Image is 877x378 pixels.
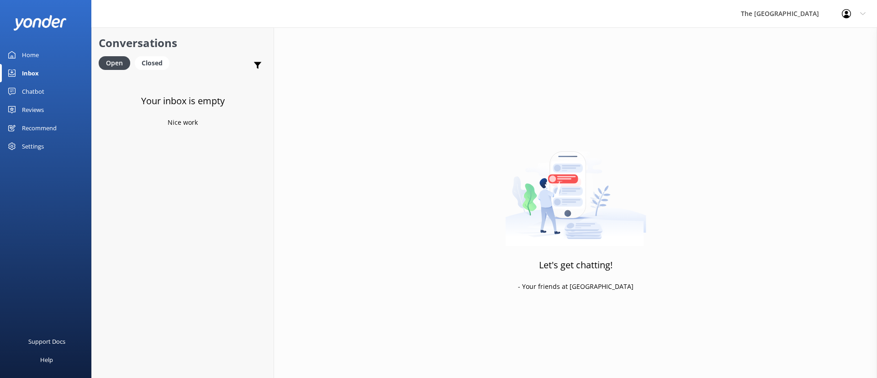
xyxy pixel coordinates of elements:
img: artwork of a man stealing a conversation from at giant smartphone [505,132,646,246]
img: yonder-white-logo.png [14,15,66,30]
p: - Your friends at [GEOGRAPHIC_DATA] [518,282,634,292]
div: Open [99,56,130,70]
div: Help [40,351,53,369]
a: Closed [135,58,174,68]
h3: Your inbox is empty [141,94,225,108]
div: Reviews [22,101,44,119]
h2: Conversations [99,34,267,52]
div: Closed [135,56,169,70]
div: Chatbot [22,82,44,101]
div: Home [22,46,39,64]
div: Settings [22,137,44,155]
p: Nice work [168,117,198,128]
a: Open [99,58,135,68]
div: Inbox [22,64,39,82]
div: Recommend [22,119,57,137]
h3: Let's get chatting! [539,258,613,272]
div: Support Docs [28,332,65,351]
